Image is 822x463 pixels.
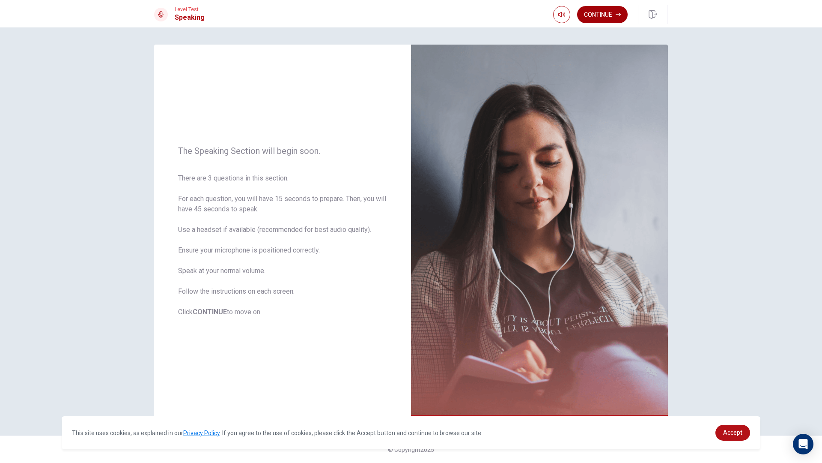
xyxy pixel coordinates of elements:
a: dismiss cookie message [715,425,750,441]
div: cookieconsent [62,416,760,449]
span: Accept [723,429,742,436]
span: This site uses cookies, as explained in our . If you agree to the use of cookies, please click th... [72,430,482,436]
span: There are 3 questions in this section. For each question, you will have 15 seconds to prepare. Th... [178,173,387,317]
span: The Speaking Section will begin soon. [178,146,387,156]
h1: Speaking [175,12,205,23]
div: Open Intercom Messenger [793,434,813,454]
button: Continue [577,6,628,23]
span: Level Test [175,6,205,12]
a: Privacy Policy [183,430,220,436]
b: CONTINUE [193,308,227,316]
span: © Copyright 2025 [388,446,434,453]
img: speaking intro [411,45,668,418]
